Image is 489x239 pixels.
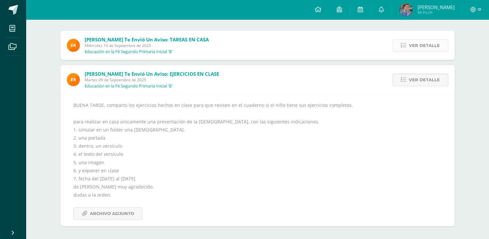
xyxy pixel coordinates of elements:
[85,36,209,43] span: [PERSON_NAME] te envió un aviso: TAREAS EN CASA
[85,43,209,48] span: Miércoles 10 de Septiembre de 2025
[73,101,442,220] div: BUENA TARDE, comparto los ejercicios hechos en clase para que revisen en el cuaderno si el niño t...
[409,74,440,86] span: Ver detalle
[409,40,440,51] span: Ver detalle
[85,84,173,89] p: Educación en la Fé Segundo Primaria Inicial 'B'
[67,73,80,86] img: 890e40971ad6f46e050b48f7f5834b7c.png
[85,49,173,54] p: Educación en la Fé Segundo Primaria Inicial 'B'
[85,77,219,83] span: Martes 09 de Septiembre de 2025
[417,10,454,15] span: Mi Perfil
[67,39,80,52] img: 890e40971ad6f46e050b48f7f5834b7c.png
[399,3,412,16] img: de52d14a6cc5fa355242f1bbd6031a88.png
[85,71,219,77] span: [PERSON_NAME] te envió un aviso: EJERCICIOS EN CLASE
[417,4,454,10] span: [PERSON_NAME]
[90,208,134,220] span: Archivo Adjunto
[73,207,143,220] a: Archivo Adjunto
